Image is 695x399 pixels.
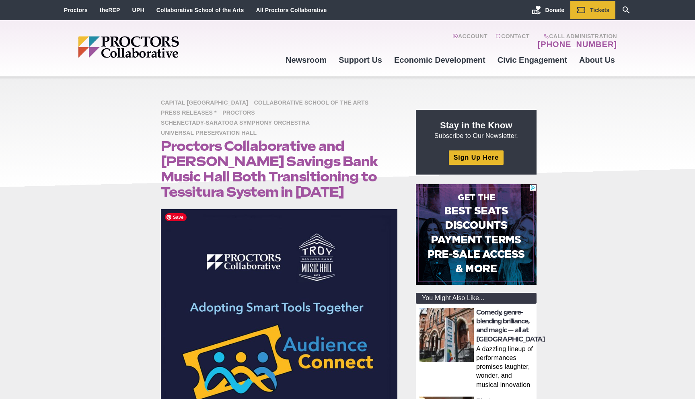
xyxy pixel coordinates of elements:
[161,108,221,118] span: Press Releases *
[496,33,530,49] a: Contact
[545,7,564,13] span: Donate
[161,109,221,116] a: Press Releases *
[161,119,314,126] a: Schenectady-Saratoga Symphony Orchestra
[476,309,545,343] a: Comedy, genre-blending brilliance, and magic — all at [GEOGRAPHIC_DATA]
[426,119,527,140] p: Subscribe to Our Newsletter.
[222,109,259,116] a: Proctors
[161,118,314,128] span: Schenectady-Saratoga Symphony Orchestra
[535,33,617,39] span: Call Administration
[416,293,537,304] div: You Might Also Like...
[280,49,333,71] a: Newsroom
[573,49,621,71] a: About Us
[491,49,573,71] a: Civic Engagement
[161,98,252,108] span: Capital [GEOGRAPHIC_DATA]
[256,7,327,13] a: All Proctors Collaborative
[615,1,637,19] a: Search
[222,108,259,118] span: Proctors
[165,213,187,221] span: Save
[254,98,372,108] span: Collaborative School of the Arts
[132,7,144,13] a: UPH
[440,120,512,130] strong: Stay in the Know
[452,33,487,49] a: Account
[333,49,388,71] a: Support Us
[254,99,372,106] a: Collaborative School of the Arts
[590,7,609,13] span: Tickets
[476,345,534,391] p: A dazzling lineup of performances promises laughter, wonder, and musical innovation in [GEOGRAPHI...
[526,1,570,19] a: Donate
[161,99,252,106] a: Capital [GEOGRAPHIC_DATA]
[78,36,241,58] img: Proctors logo
[570,1,615,19] a: Tickets
[416,184,537,285] iframe: Advertisement
[538,39,617,49] a: [PHONE_NUMBER]
[388,49,491,71] a: Economic Development
[64,7,88,13] a: Proctors
[156,7,244,13] a: Collaborative School of the Arts
[161,129,261,136] a: Universal Preservation Hall
[419,308,474,362] img: thumbnail: Comedy, genre-blending brilliance, and magic — all at Universal Preservation Hall
[161,128,261,138] span: Universal Preservation Hall
[449,150,504,165] a: Sign Up Here
[100,7,120,13] a: theREP
[161,138,397,199] h1: Proctors Collaborative and [PERSON_NAME] Savings Bank Music Hall Both Transitioning to Tessitura ...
